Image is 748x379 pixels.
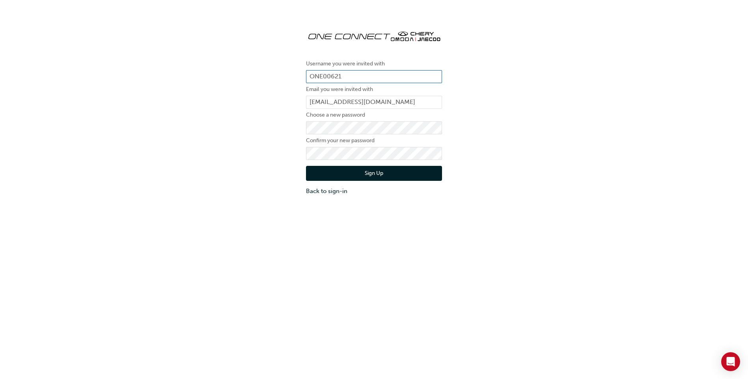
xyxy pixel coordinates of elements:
div: Open Intercom Messenger [721,352,740,371]
label: Username you were invited with [306,59,442,69]
label: Confirm your new password [306,136,442,145]
label: Choose a new password [306,110,442,120]
a: Back to sign-in [306,187,442,196]
img: oneconnect [306,24,442,47]
input: Username [306,70,442,84]
label: Email you were invited with [306,85,442,94]
button: Sign Up [306,166,442,181]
